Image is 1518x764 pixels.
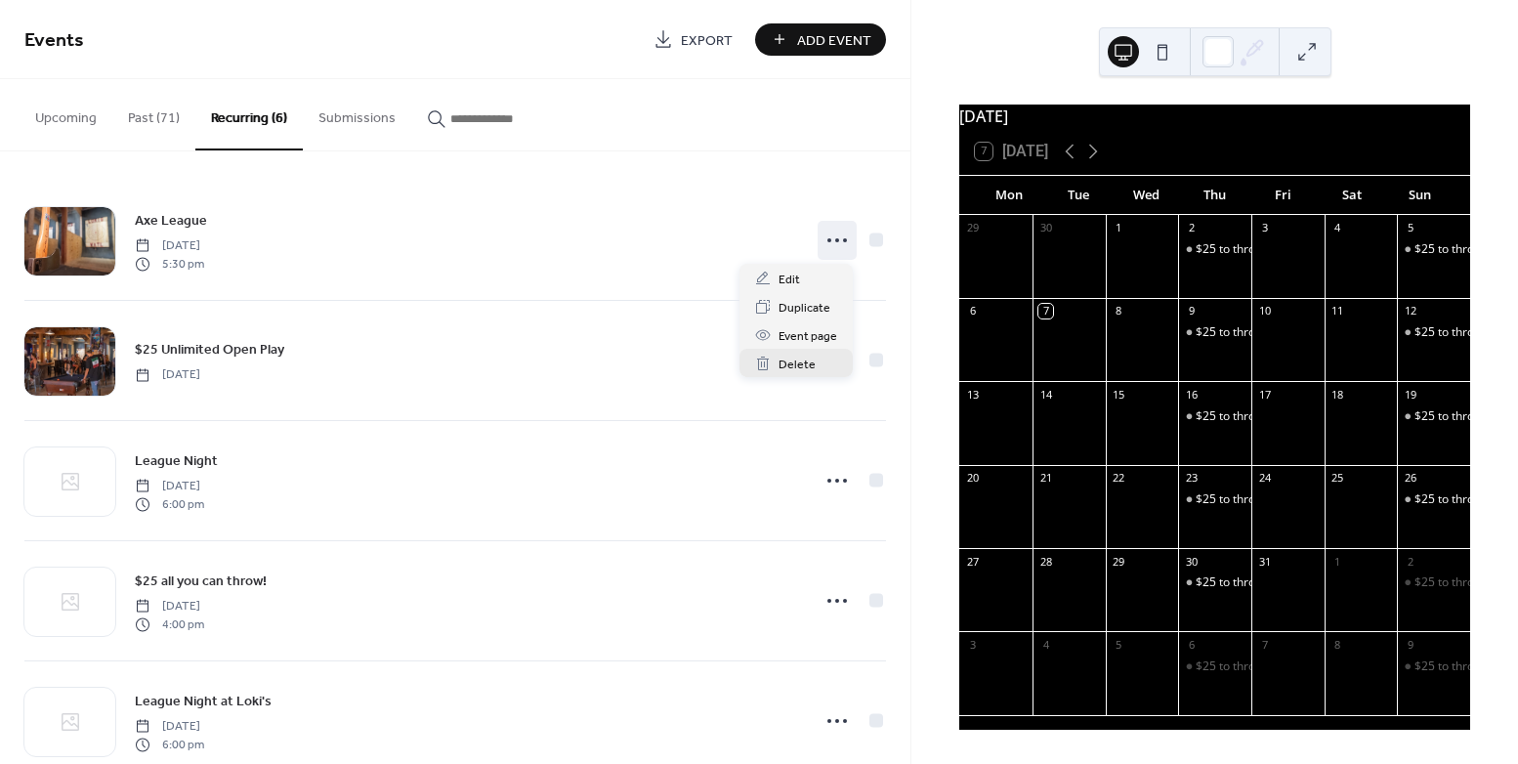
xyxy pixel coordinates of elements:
[135,340,284,361] span: $25 Unlimited Open Play
[135,211,207,232] span: Axe League
[1181,176,1249,215] div: Thu
[1386,176,1455,215] div: Sun
[195,79,303,150] button: Recurring (6)
[1249,176,1318,215] div: Fri
[965,221,980,235] div: 29
[1178,241,1251,258] div: $25 to throw ALL DAY
[135,690,272,712] a: League Night at Loki's
[135,237,204,255] span: [DATE]
[1112,471,1126,486] div: 22
[1196,241,1313,258] div: $25 to throw ALL DAY
[135,615,204,633] span: 4:00 pm
[1184,304,1199,318] div: 9
[112,79,195,149] button: Past (71)
[135,495,204,513] span: 6:00 pm
[1112,637,1126,652] div: 5
[639,23,747,56] a: Export
[20,79,112,149] button: Upcoming
[1397,324,1470,341] div: $25 to throw ALL DAY
[1184,221,1199,235] div: 2
[1112,304,1126,318] div: 8
[965,637,980,652] div: 3
[681,30,733,51] span: Export
[1196,324,1313,341] div: $25 to throw ALL DAY
[1178,491,1251,508] div: $25 to throw ALL DAY
[135,451,218,472] span: League Night
[1403,471,1417,486] div: 26
[1038,387,1053,402] div: 14
[135,570,267,592] a: $25 all you can throw!
[1257,221,1272,235] div: 3
[1112,554,1126,569] div: 29
[1178,408,1251,425] div: $25 to throw ALL DAY
[1257,637,1272,652] div: 7
[1397,408,1470,425] div: $25 to throw ALL DAY
[1330,304,1345,318] div: 11
[135,598,204,615] span: [DATE]
[1196,491,1313,508] div: $25 to throw ALL DAY
[135,692,272,712] span: League Night at Loki's
[1257,304,1272,318] div: 10
[965,304,980,318] div: 6
[135,255,204,273] span: 5:30 pm
[965,387,980,402] div: 13
[24,21,84,60] span: Events
[797,30,871,51] span: Add Event
[1184,471,1199,486] div: 23
[1038,471,1053,486] div: 21
[959,105,1470,128] div: [DATE]
[1403,554,1417,569] div: 2
[1403,221,1417,235] div: 5
[1184,637,1199,652] div: 6
[1330,221,1345,235] div: 4
[755,23,886,56] button: Add Event
[1178,658,1251,675] div: $25 to throw ALL DAY
[779,326,837,347] span: Event page
[135,366,200,384] span: [DATE]
[965,471,980,486] div: 20
[1397,658,1470,675] div: $25 to throw ALL DAY
[965,554,980,569] div: 27
[1397,491,1470,508] div: $25 to throw ALL DAY
[1330,554,1345,569] div: 1
[135,736,204,753] span: 6:00 pm
[1112,387,1126,402] div: 15
[1397,241,1470,258] div: $25 to throw ALL DAY
[1318,176,1386,215] div: Sat
[1403,637,1417,652] div: 9
[1403,304,1417,318] div: 12
[1038,221,1053,235] div: 30
[1043,176,1112,215] div: Tue
[1038,304,1053,318] div: 7
[1330,637,1345,652] div: 8
[1112,221,1126,235] div: 1
[1397,574,1470,591] div: $25 to throw ALL DAY
[1196,658,1313,675] div: $25 to throw ALL DAY
[1330,387,1345,402] div: 18
[1178,324,1251,341] div: $25 to throw ALL DAY
[1403,387,1417,402] div: 19
[1196,574,1313,591] div: $25 to throw ALL DAY
[1257,471,1272,486] div: 24
[1113,176,1181,215] div: Wed
[1184,554,1199,569] div: 30
[135,718,204,736] span: [DATE]
[1257,554,1272,569] div: 31
[135,478,204,495] span: [DATE]
[975,176,1043,215] div: Mon
[1038,554,1053,569] div: 28
[303,79,411,149] button: Submissions
[779,298,830,318] span: Duplicate
[1257,387,1272,402] div: 17
[779,270,800,290] span: Edit
[1178,574,1251,591] div: $25 to throw ALL DAY
[135,338,284,361] a: $25 Unlimited Open Play
[1330,471,1345,486] div: 25
[779,355,816,375] span: Delete
[1184,387,1199,402] div: 16
[1038,637,1053,652] div: 4
[135,449,218,472] a: League Night
[135,572,267,592] span: $25 all you can throw!
[135,209,207,232] a: Axe League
